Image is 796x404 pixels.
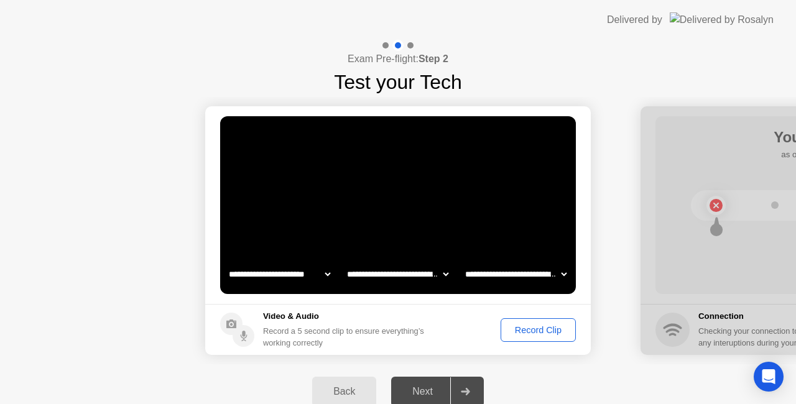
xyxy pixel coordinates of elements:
img: Delivered by Rosalyn [670,12,774,27]
div: Back [316,386,373,397]
div: Open Intercom Messenger [754,362,784,392]
div: Record Clip [505,325,572,335]
select: Available cameras [226,262,333,287]
h4: Exam Pre-flight: [348,52,448,67]
b: Step 2 [419,53,448,64]
button: Record Clip [501,318,576,342]
div: Record a 5 second clip to ensure everything’s working correctly [263,325,429,349]
select: Available microphones [463,262,569,287]
h1: Test your Tech [334,67,462,97]
select: Available speakers [345,262,451,287]
div: Delivered by [607,12,662,27]
div: Next [395,386,450,397]
h5: Video & Audio [263,310,429,323]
